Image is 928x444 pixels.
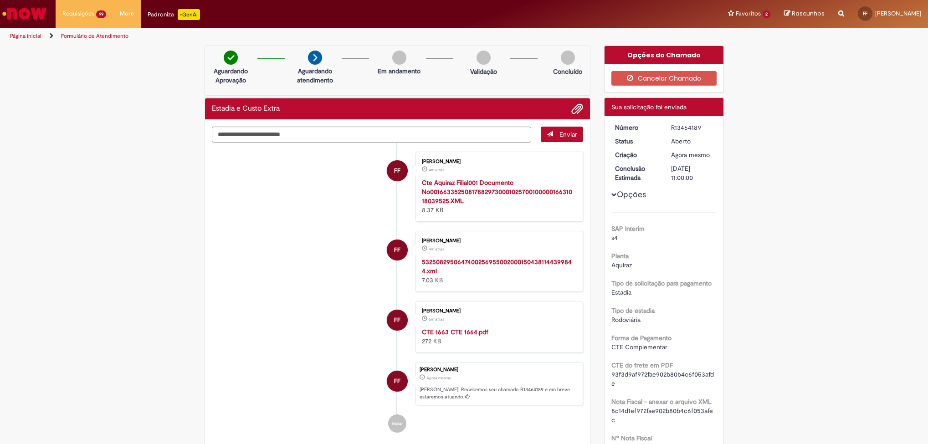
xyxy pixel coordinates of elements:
[62,9,94,18] span: Requisições
[571,103,583,115] button: Adicionar anexos
[422,327,574,346] div: 272 KB
[392,51,406,65] img: img-circle-grey.png
[792,9,825,18] span: Rascunhos
[394,239,400,261] span: FF
[470,67,497,76] p: Validação
[671,151,710,159] time: 29/08/2025 20:39:49
[212,362,584,406] li: Fabiana Fonseca
[611,288,631,296] span: Estadia
[426,375,451,381] time: 29/08/2025 20:39:49
[394,370,400,392] span: FF
[611,279,712,287] b: Tipo de solicitação para pagamento
[608,164,664,182] dt: Conclusão Estimada
[178,9,200,20] p: +GenAi
[120,9,134,18] span: More
[422,178,574,214] div: 8.37 KB
[611,252,629,260] b: Planta
[429,316,444,322] span: 5m atrás
[611,71,717,86] button: Cancelar Chamado
[875,10,921,17] span: [PERSON_NAME]
[763,10,770,18] span: 2
[608,123,664,132] dt: Número
[611,103,687,111] span: Sua solicitação foi enviada
[293,66,337,85] p: Aguardando atendimento
[611,306,655,315] b: Tipo de estadia
[863,10,867,16] span: FF
[209,66,253,85] p: Aguardando Aprovação
[611,234,618,242] span: s4
[541,127,583,142] button: Enviar
[611,343,667,351] span: CTE Complementar
[611,316,641,324] span: Rodoviária
[378,66,420,76] p: Em andamento
[420,367,578,373] div: [PERSON_NAME]
[611,434,652,442] b: Nº Nota Fiscal
[608,137,664,146] dt: Status
[224,51,238,65] img: check-circle-green.png
[422,179,572,205] a: Cte Aquiraz Filial001 Documento No00166335250817882973000102570010000016631018039525.XML
[611,398,712,406] b: Nota Fiscal - anexar o arquivo XML
[608,150,664,159] dt: Criação
[422,328,488,336] a: CTE 1663 CTE 1664.pdf
[394,160,400,182] span: FF
[422,258,572,275] a: 53250829506474002569550020001504381144399844.xml
[611,225,645,233] b: SAP Interim
[671,150,713,159] div: 29/08/2025 20:39:49
[561,51,575,65] img: img-circle-grey.png
[387,310,408,331] div: Fabiana Fonseca
[422,238,574,244] div: [PERSON_NAME]
[61,32,128,40] a: Formulário de Atendimento
[429,316,444,322] time: 29/08/2025 20:35:26
[477,51,491,65] img: img-circle-grey.png
[387,371,408,392] div: Fabiana Fonseca
[422,159,574,164] div: [PERSON_NAME]
[10,32,41,40] a: Página inicial
[7,28,612,45] ul: Trilhas de página
[422,257,574,285] div: 7.03 KB
[611,261,632,269] span: Aquiraz
[429,246,444,252] span: 4m atrás
[422,308,574,314] div: [PERSON_NAME]
[387,160,408,181] div: Fabiana Fonseca
[605,46,723,64] div: Opções do Chamado
[736,9,761,18] span: Favoritos
[611,407,713,424] span: 8c14d1ef972fae902b80b4c6f053afec
[308,51,322,65] img: arrow-next.png
[420,386,578,400] p: [PERSON_NAME]! Recebemos seu chamado R13464189 e em breve estaremos atuando.
[1,5,48,23] img: ServiceNow
[429,246,444,252] time: 29/08/2025 20:35:46
[611,334,672,342] b: Forma de Pagamento
[212,143,584,442] ul: Histórico de tíquete
[212,127,532,143] textarea: Digite sua mensagem aqui...
[429,167,444,173] span: 4m atrás
[148,9,200,20] div: Padroniza
[611,361,673,369] b: CTE do frete em PDF
[394,309,400,331] span: FF
[671,151,710,159] span: Agora mesmo
[387,240,408,260] div: Fabiana Fonseca
[429,167,444,173] time: 29/08/2025 20:36:02
[559,130,577,138] span: Enviar
[426,375,451,381] span: Agora mesmo
[784,10,825,18] a: Rascunhos
[96,10,106,18] span: 99
[611,370,714,388] span: 93f3d9af972fae902b80b4c6f053afde
[212,105,280,113] h2: Estadia e Custo Extra Histórico de tíquete
[671,123,713,132] div: R13464189
[671,164,713,182] div: [DATE] 11:00:00
[671,137,713,146] div: Aberto
[553,67,582,76] p: Concluído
